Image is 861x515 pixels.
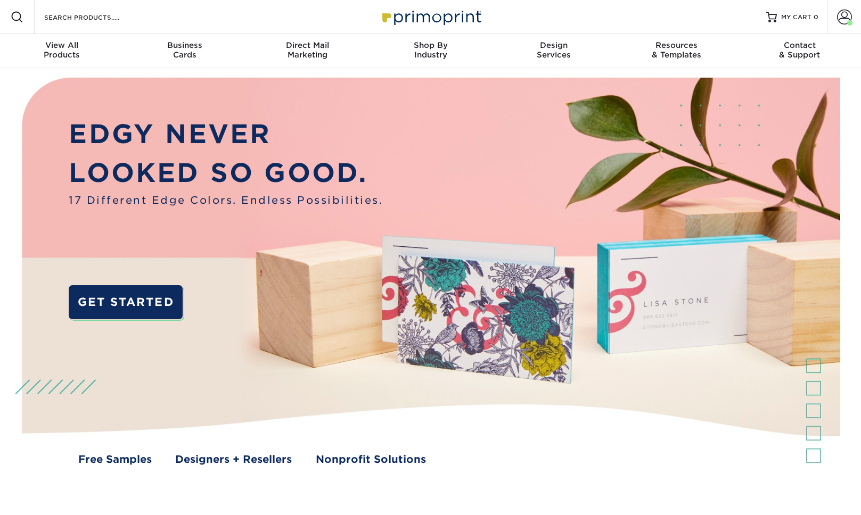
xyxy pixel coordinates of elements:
[123,40,246,50] span: Business
[69,154,383,193] p: LOOKED SO GOOD.
[378,5,484,28] img: Primoprint
[492,40,615,60] div: Services
[78,452,152,467] a: Free Samples
[615,34,738,68] a: Resources& Templates
[316,452,426,467] a: Nonprofit Solutions
[175,452,292,467] a: Designers + Resellers
[738,40,861,50] span: Contact
[69,115,383,154] p: EDGY NEVER
[615,40,738,50] span: Resources
[123,34,246,68] a: BusinessCards
[738,40,861,60] div: & Support
[738,34,861,68] a: Contact& Support
[246,34,369,68] a: Direct MailMarketing
[43,11,147,23] input: SEARCH PRODUCTS.....
[781,13,811,22] span: MY CART
[246,40,369,50] span: Direct Mail
[123,40,246,60] div: Cards
[814,13,818,21] span: 0
[369,40,492,60] div: Industry
[369,34,492,68] a: Shop ByIndustry
[492,34,615,68] a: DesignServices
[369,40,492,50] span: Shop By
[69,193,383,208] span: 17 Different Edge Colors. Endless Possibilities.
[492,40,615,50] span: Design
[615,40,738,60] div: & Templates
[246,40,369,60] div: Marketing
[69,285,182,319] a: GET STARTED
